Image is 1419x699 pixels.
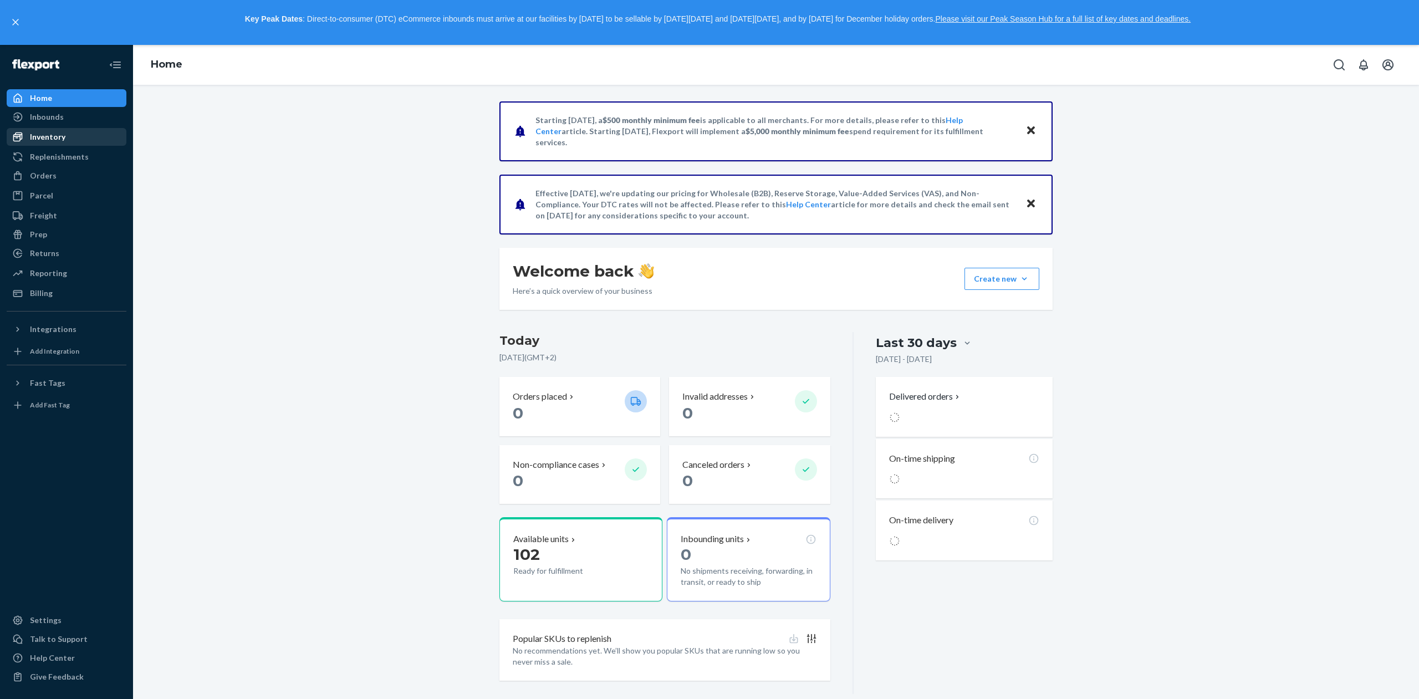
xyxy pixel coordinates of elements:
[7,207,126,225] a: Freight
[142,49,191,81] ol: breadcrumbs
[513,471,523,490] span: 0
[30,634,88,645] div: Talk to Support
[30,190,53,201] div: Parcel
[513,545,540,564] span: 102
[7,284,126,302] a: Billing
[7,89,126,107] a: Home
[30,268,67,279] div: Reporting
[513,632,611,645] p: Popular SKUs to replenish
[7,187,126,205] a: Parcel
[513,458,599,471] p: Non-compliance cases
[30,131,65,142] div: Inventory
[30,652,75,664] div: Help Center
[7,396,126,414] a: Add Fast Tag
[499,445,660,504] button: Non-compliance cases 0
[30,324,76,335] div: Integrations
[1352,54,1375,76] button: Open notifications
[889,390,962,403] button: Delivered orders
[30,170,57,181] div: Orders
[681,533,744,545] p: Inbounding units
[30,111,64,123] div: Inbounds
[30,93,52,104] div: Home
[30,229,47,240] div: Prep
[935,14,1191,23] a: Please visit our Peak Season Hub for a full list of key dates and deadlines.
[10,17,21,28] button: close,
[1024,123,1038,139] button: Close
[30,210,57,221] div: Freight
[682,404,693,422] span: 0
[7,630,126,648] a: Talk to Support
[1024,196,1038,212] button: Close
[499,332,830,350] h3: Today
[964,268,1039,290] button: Create new
[104,54,126,76] button: Close Navigation
[7,148,126,166] a: Replenishments
[7,264,126,282] a: Reporting
[535,188,1015,221] p: Effective [DATE], we're updating our pricing for Wholesale (B2B), Reserve Storage, Value-Added Se...
[7,244,126,262] a: Returns
[681,545,691,564] span: 0
[7,611,126,629] a: Settings
[30,615,62,626] div: Settings
[30,377,65,389] div: Fast Tags
[513,565,616,576] p: Ready for fulfillment
[1328,54,1350,76] button: Open Search Box
[682,471,693,490] span: 0
[27,10,1409,29] p: : Direct-to-consumer (DTC) eCommerce inbounds must arrive at our facilities by [DATE] to be sella...
[889,452,955,465] p: On-time shipping
[513,261,654,281] h1: Welcome back
[876,334,957,351] div: Last 30 days
[682,390,748,403] p: Invalid addresses
[682,458,744,471] p: Canceled orders
[681,565,816,588] p: No shipments receiving, forwarding, in transit, or ready to ship
[7,108,126,126] a: Inbounds
[499,352,830,363] p: [DATE] ( GMT+2 )
[669,377,830,436] button: Invalid addresses 0
[535,115,963,136] a: Help Center
[786,200,831,209] a: Help Center
[151,58,182,70] a: Home
[7,343,126,360] a: Add Integration
[513,390,567,403] p: Orders placed
[889,514,953,527] p: On-time delivery
[499,377,660,436] button: Orders placed 0
[513,285,654,297] p: Here’s a quick overview of your business
[669,445,830,504] button: Canceled orders 0
[513,533,569,545] p: Available units
[513,404,523,422] span: 0
[30,288,53,299] div: Billing
[7,668,126,686] button: Give Feedback
[30,671,84,682] div: Give Feedback
[499,517,662,601] button: Available units102Ready for fulfillment
[7,226,126,243] a: Prep
[667,517,830,601] button: Inbounding units0No shipments receiving, forwarding, in transit, or ready to ship
[7,320,126,338] button: Integrations
[603,115,700,125] span: $500 monthly minimum fee
[639,263,654,279] img: hand-wave emoji
[30,346,79,356] div: Add Integration
[7,374,126,392] button: Fast Tags
[30,400,70,410] div: Add Fast Tag
[7,649,126,667] a: Help Center
[876,354,932,365] p: [DATE] - [DATE]
[7,167,126,185] a: Orders
[1377,54,1399,76] button: Open account menu
[30,248,59,259] div: Returns
[30,151,89,162] div: Replenishments
[7,128,126,146] a: Inventory
[245,14,303,23] strong: Key Peak Dates
[746,126,849,136] span: $5,000 monthly minimum fee
[535,115,1015,148] p: Starting [DATE], a is applicable to all merchants. For more details, please refer to this article...
[12,59,59,70] img: Flexport logo
[513,645,817,667] p: No recommendations yet. We’ll show you popular SKUs that are running low so you never miss a sale.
